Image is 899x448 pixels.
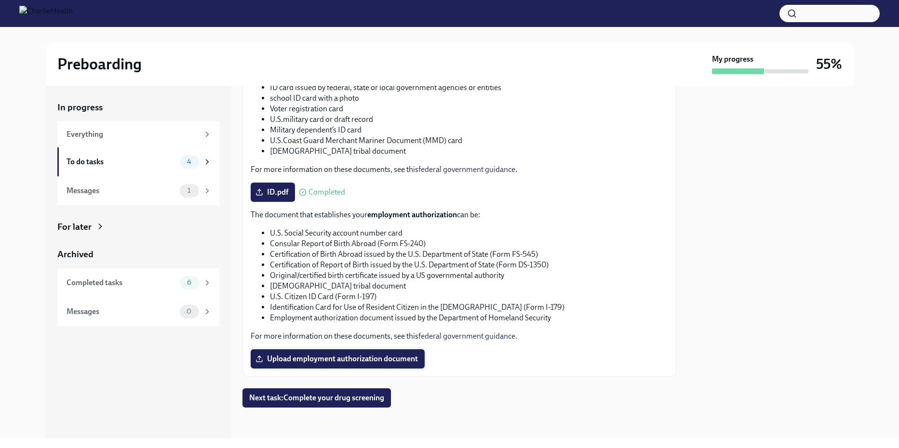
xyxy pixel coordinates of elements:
[270,313,668,323] li: Employment authorization document issued by the Department of Homeland Security
[251,331,668,342] p: For more information on these documents, see this .
[257,187,288,197] span: ID.pdf
[257,354,418,364] span: Upload employment authorization document
[57,101,219,114] a: In progress
[181,279,197,286] span: 6
[270,249,668,260] li: Certification of Birth Abroad issued by the U.S. Department of State (Form FS-545)
[249,393,384,403] span: Next task : Complete your drug screening
[57,268,219,297] a: Completed tasks6
[270,270,668,281] li: Original/certified birth certificate issued by a US governmental authority
[57,248,219,261] a: Archived
[57,297,219,326] a: Messages0
[181,158,197,165] span: 4
[67,185,176,196] div: Messages
[67,277,176,288] div: Completed tasks
[67,157,176,167] div: To do tasks
[182,187,196,194] span: 1
[309,188,345,196] span: Completed
[57,221,219,233] a: For later
[57,147,219,176] a: To do tasks4
[816,55,842,73] h3: 55%
[270,281,668,291] li: [DEMOGRAPHIC_DATA] tribal document
[418,165,515,174] a: federal government guidance
[270,93,668,104] li: school ID card with a photo
[57,121,219,147] a: Everything
[418,331,515,341] a: federal government guidance
[251,183,295,202] label: ID.pdf
[67,306,176,317] div: Messages
[181,308,197,315] span: 0
[712,54,753,65] strong: My progress
[270,238,668,249] li: Consular Report of Birth Abroad (Form FS-240)
[270,125,668,135] li: Military dependent’s ID card
[270,82,668,93] li: ID card issued by federal, state or local government agencies or entities
[270,104,668,114] li: Voter registration card
[367,210,457,219] strong: employment authorization
[270,146,668,157] li: [DEMOGRAPHIC_DATA] tribal document
[57,54,142,74] h2: Preboarding
[270,260,668,270] li: Certification of Report of Birth issued by the U.S. Department of State (Form DS-1350)
[57,176,219,205] a: Messages1
[57,221,92,233] div: For later
[19,6,73,21] img: CharlieHealth
[251,164,668,175] p: For more information on these documents, see this .
[270,291,668,302] li: U.S. Citizen ID Card (Form I-197)
[251,210,668,220] p: The document that establishes your can be:
[67,129,199,140] div: Everything
[251,349,425,369] label: Upload employment authorization document
[270,302,668,313] li: Identification Card for Use of Resident Citizen in the [DEMOGRAPHIC_DATA] (Form I-179)
[270,114,668,125] li: U.S.military card or draft record
[270,135,668,146] li: U.S.Coast Guard Merchant Mariner Document (MMD) card
[242,388,391,408] button: Next task:Complete your drug screening
[270,228,668,238] li: U.S. Social Security account number card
